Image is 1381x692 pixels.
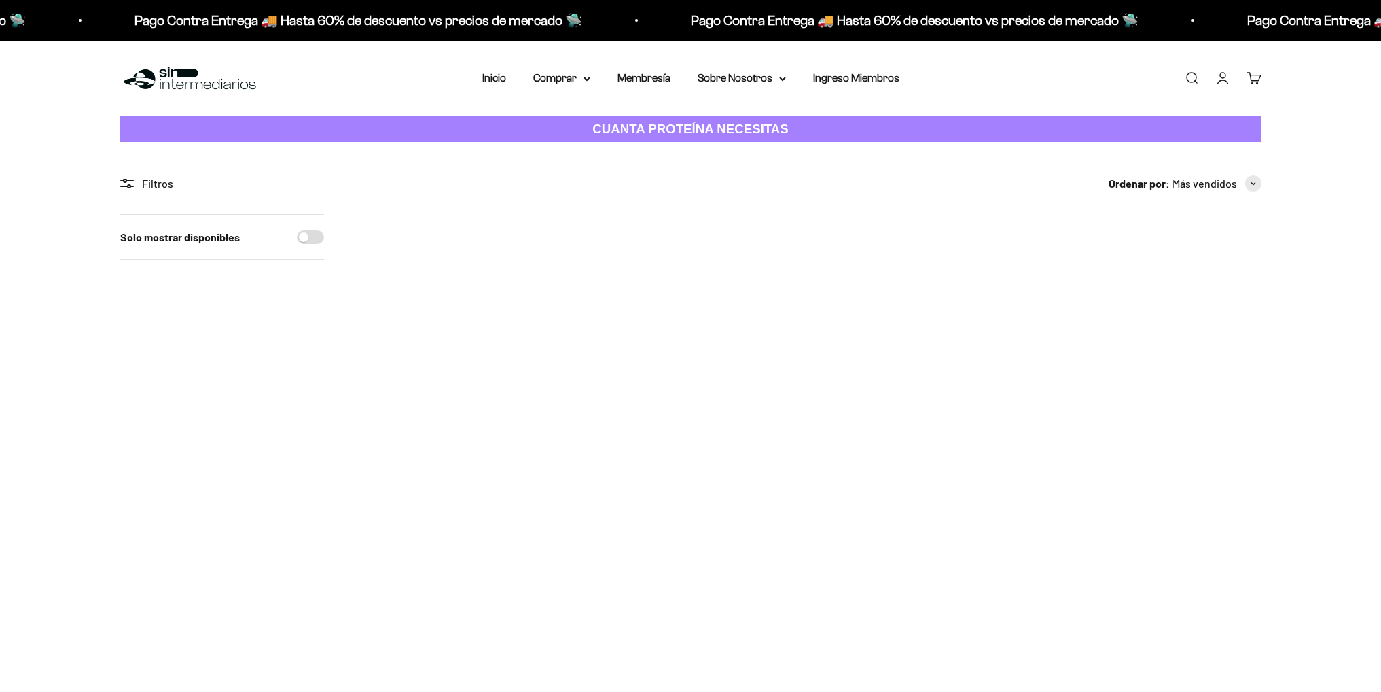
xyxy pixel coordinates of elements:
p: Pago Contra Entrega 🚚 Hasta 60% de descuento vs precios de mercado 🛸 [691,10,1138,31]
a: Membresía [617,72,670,84]
div: Filtros [120,175,324,192]
button: Más vendidos [1172,175,1261,192]
summary: Comprar [533,69,590,87]
a: Inicio [482,72,506,84]
summary: Sobre Nosotros [698,69,786,87]
strong: CUANTA PROTEÍNA NECESITAS [592,122,789,136]
a: Ingreso Miembros [813,72,899,84]
span: Ordenar por: [1109,175,1170,192]
label: Solo mostrar disponibles [120,228,240,246]
span: Más vendidos [1172,175,1237,192]
p: Pago Contra Entrega 🚚 Hasta 60% de descuento vs precios de mercado 🛸 [134,10,582,31]
a: CUANTA PROTEÍNA NECESITAS [120,116,1261,143]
